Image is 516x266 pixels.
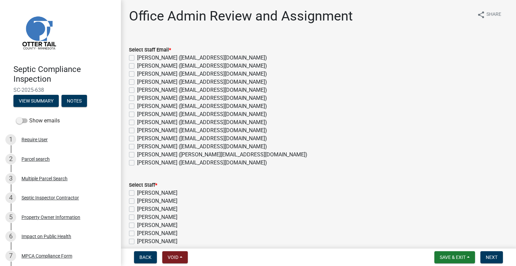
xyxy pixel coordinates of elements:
[137,143,267,151] label: [PERSON_NAME] ([EMAIL_ADDRESS][DOMAIN_NAME])
[137,189,177,197] label: [PERSON_NAME]
[13,7,64,58] img: Otter Tail County, Minnesota
[480,251,503,263] button: Next
[472,8,507,21] button: shareShare
[61,95,87,107] button: Notes
[21,195,79,200] div: Septic Inspector Contractor
[5,173,16,184] div: 3
[61,99,87,104] wm-modal-confirm: Notes
[21,137,48,142] div: Require User
[129,183,157,188] label: Select Staff
[137,159,267,167] label: [PERSON_NAME] ([EMAIL_ADDRESS][DOMAIN_NAME])
[13,99,59,104] wm-modal-confirm: Summary
[137,78,267,86] label: [PERSON_NAME] ([EMAIL_ADDRESS][DOMAIN_NAME])
[137,70,267,78] label: [PERSON_NAME] ([EMAIL_ADDRESS][DOMAIN_NAME])
[21,254,72,258] div: MPCA Compliance Form
[21,234,71,239] div: Impact on Public Health
[137,126,267,135] label: [PERSON_NAME] ([EMAIL_ADDRESS][DOMAIN_NAME])
[137,221,177,229] label: [PERSON_NAME]
[137,245,177,254] label: [PERSON_NAME]
[13,95,59,107] button: View Summary
[137,197,177,205] label: [PERSON_NAME]
[13,87,107,93] span: SC-2025-638
[434,251,475,263] button: Save & Exit
[21,157,50,161] div: Parcel search
[129,8,353,24] h1: Office Admin Review and Assignment
[477,11,485,19] i: share
[139,255,152,260] span: Back
[168,255,178,260] span: Void
[5,192,16,203] div: 4
[486,255,498,260] span: Next
[137,62,267,70] label: [PERSON_NAME] ([EMAIL_ADDRESS][DOMAIN_NAME])
[134,251,157,263] button: Back
[21,215,80,220] div: Property Owner Information
[137,237,177,245] label: [PERSON_NAME]
[137,110,267,118] label: [PERSON_NAME] ([EMAIL_ADDRESS][DOMAIN_NAME])
[5,154,16,164] div: 2
[5,134,16,145] div: 1
[5,231,16,242] div: 6
[137,94,267,102] label: [PERSON_NAME] ([EMAIL_ADDRESS][DOMAIN_NAME])
[129,48,171,52] label: Select Staff Email
[137,54,267,62] label: [PERSON_NAME] ([EMAIL_ADDRESS][DOMAIN_NAME])
[21,176,68,181] div: Multiple Parcel Search
[162,251,188,263] button: Void
[137,118,267,126] label: [PERSON_NAME] ([EMAIL_ADDRESS][DOMAIN_NAME])
[486,11,501,19] span: Share
[137,151,307,159] label: [PERSON_NAME] ([PERSON_NAME][EMAIL_ADDRESS][DOMAIN_NAME])
[137,102,267,110] label: [PERSON_NAME] ([EMAIL_ADDRESS][DOMAIN_NAME])
[5,212,16,223] div: 5
[137,213,177,221] label: [PERSON_NAME]
[440,255,466,260] span: Save & Exit
[137,135,267,143] label: [PERSON_NAME] ([EMAIL_ADDRESS][DOMAIN_NAME])
[137,205,177,213] label: [PERSON_NAME]
[13,65,116,84] h4: Septic Compliance Inspection
[137,86,267,94] label: [PERSON_NAME] ([EMAIL_ADDRESS][DOMAIN_NAME])
[16,117,60,125] label: Show emails
[5,251,16,261] div: 7
[137,229,177,237] label: [PERSON_NAME]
